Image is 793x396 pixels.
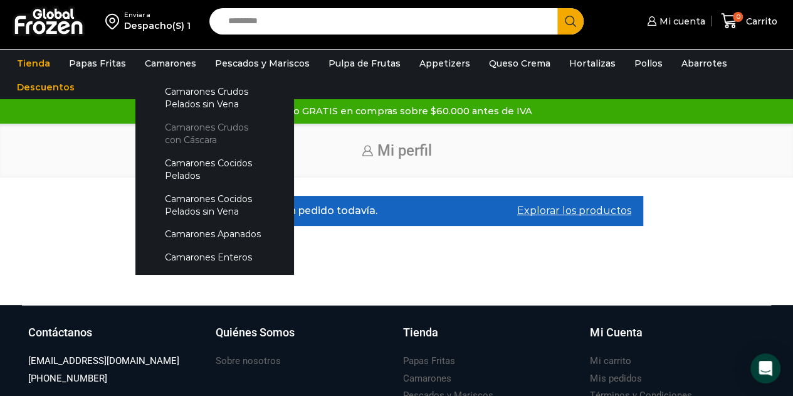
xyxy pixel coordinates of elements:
h3: Contáctanos [28,324,92,341]
a: Quiénes Somos [216,324,391,353]
a: [EMAIL_ADDRESS][DOMAIN_NAME] [28,353,179,370]
a: Abarrotes [675,51,733,75]
a: Papas Fritas [63,51,132,75]
a: Mi Cuenta [590,324,765,353]
a: Camarones Enteros [148,246,281,269]
a: Descuentos [11,75,81,99]
h3: Mis pedidos [590,372,641,385]
div: No se ha hecho ningún pedido todavía. [150,196,643,226]
h3: Mi carrito [590,355,631,368]
a: Appetizers [413,51,476,75]
h3: Papas Fritas [403,355,455,368]
span: Mi cuenta [656,15,705,28]
a: Camarones [403,370,451,387]
a: Explorar los productos [517,204,631,218]
h3: Sobre nosotros [216,355,281,368]
div: Open Intercom Messenger [750,353,780,383]
a: Papas Fritas [403,353,455,370]
div: Despacho(S) 1 [124,19,191,32]
a: Camarones [139,51,202,75]
h3: Tienda [403,324,438,341]
a: Contáctanos [28,324,203,353]
a: Camarones Apanados [148,223,281,246]
span: 0 [733,12,743,22]
h3: Camarones [403,372,451,385]
h3: [PHONE_NUMBER] [28,372,107,385]
img: address-field-icon.svg [105,11,124,32]
a: Camarones Crudos con Cáscara [148,116,281,152]
span: Carrito [743,15,777,28]
a: Camarones Cocidos Pelados [148,152,281,188]
h3: Quiénes Somos [216,324,295,341]
a: Pulpa de Frutas [322,51,407,75]
a: Pescados y Mariscos [209,51,316,75]
a: Pollos [628,51,669,75]
button: Search button [557,8,584,35]
a: Tienda [11,51,56,75]
a: 0 Carrito [718,6,780,36]
h3: Mi Cuenta [590,324,642,341]
a: Queso Crema [483,51,557,75]
a: Tienda [403,324,578,353]
a: Mi carrito [590,353,631,370]
a: Sobre nosotros [216,353,281,370]
a: Hortalizas [563,51,622,75]
h3: [EMAIL_ADDRESS][DOMAIN_NAME] [28,355,179,368]
a: [PHONE_NUMBER] [28,370,107,387]
a: Camarones Crudos Pelados sin Vena [148,80,281,116]
a: Mis pedidos [590,370,641,387]
div: Enviar a [124,11,191,19]
a: Camarones Cocidos Pelados sin Vena [148,187,281,223]
a: Mi cuenta [644,9,705,34]
span: Mi perfil [377,142,432,159]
